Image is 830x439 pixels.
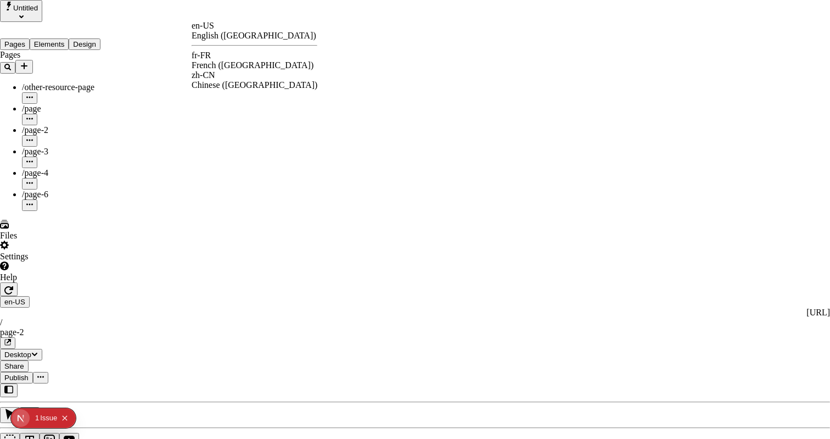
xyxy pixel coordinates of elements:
div: en-US [192,21,317,31]
div: Chinese ([GEOGRAPHIC_DATA]) [192,80,317,90]
div: French ([GEOGRAPHIC_DATA]) [192,60,317,70]
div: English ([GEOGRAPHIC_DATA]) [192,31,317,41]
p: Cookie Test Route [4,9,160,19]
div: Open locale picker [192,21,317,90]
div: zh-CN [192,70,317,80]
div: fr-FR [192,51,317,60]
